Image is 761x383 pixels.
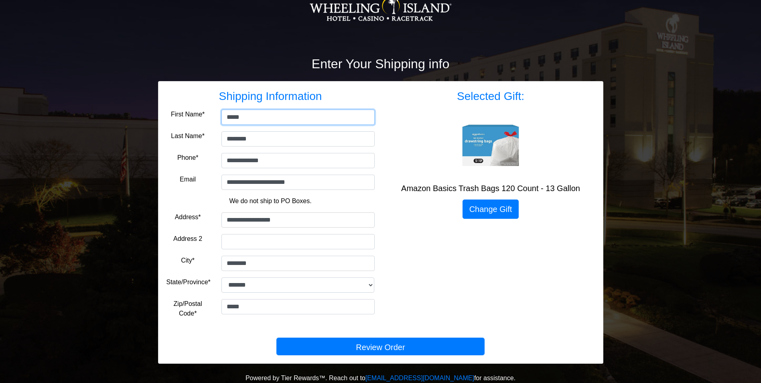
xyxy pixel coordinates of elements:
h5: Amazon Basics Trash Bags 120 Count - 13 Gallon [387,183,595,193]
label: City* [181,256,195,265]
label: Zip/Postal Code* [166,299,209,318]
label: Phone* [177,153,199,163]
p: We do not ship to PO Boxes. [172,196,369,206]
h3: Shipping Information [166,90,375,103]
h3: Selected Gift: [387,90,595,103]
img: Amazon Basics Trash Bags 120 Count - 13 Gallon [459,113,523,177]
label: Address 2 [173,234,202,244]
button: Review Order [276,338,485,355]
label: State/Province* [166,277,211,287]
label: Email [180,175,196,184]
a: Change Gift [463,200,519,219]
h2: Enter Your Shipping info [158,56,603,71]
span: Powered by Tier Rewards™. Reach out to for assistance. [246,375,515,381]
label: Address* [175,212,201,222]
label: First Name* [171,110,205,119]
label: Last Name* [171,131,205,141]
a: [EMAIL_ADDRESS][DOMAIN_NAME] [365,375,474,381]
